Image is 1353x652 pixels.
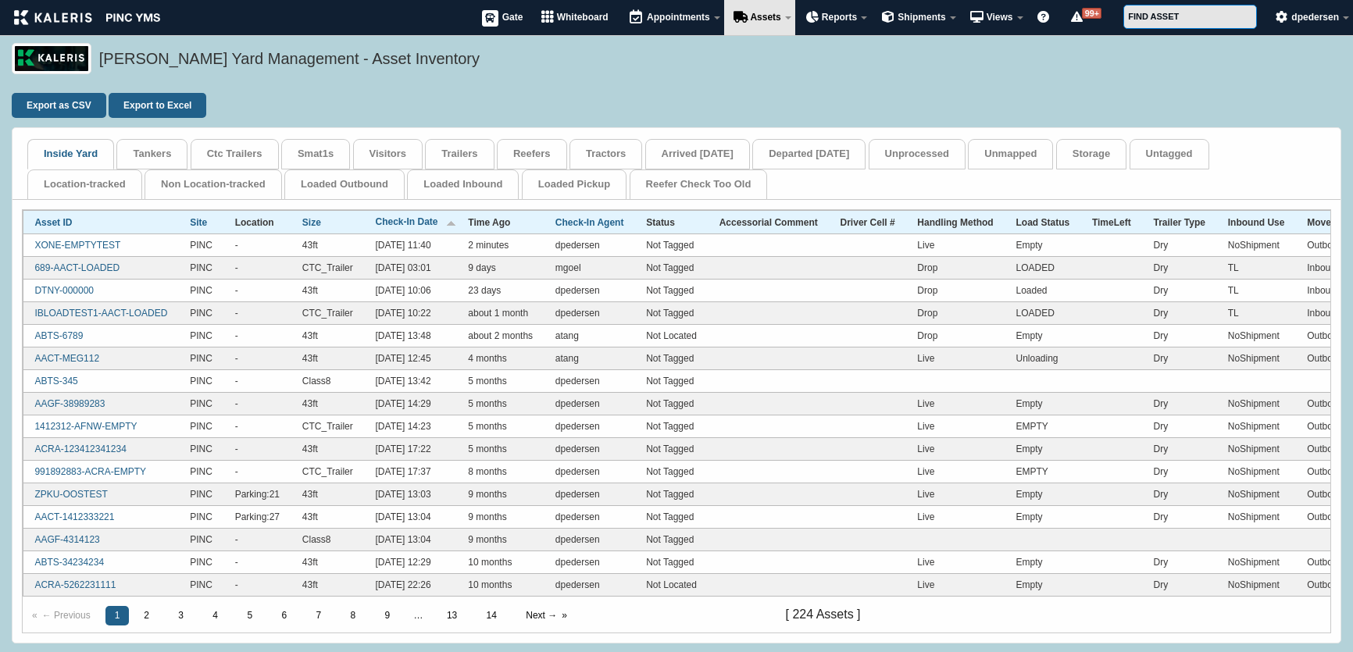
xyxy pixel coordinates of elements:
[635,257,709,280] td: Not Tagged
[291,280,364,302] td: 43ft
[12,43,91,74] img: logo_pnc-prd.png
[457,234,544,257] td: 2 minutes
[646,178,751,190] a: Reefer Check Too Old
[635,210,709,233] th: Status
[291,347,364,370] td: 43ft
[502,12,523,23] span: Gate
[1216,234,1295,257] td: NoShipment
[906,437,1005,460] td: Live
[635,505,709,528] td: Not Tagged
[446,217,456,227] img: sort_desc-d54ea2faeeaecd3bc98a8af37e31da69a909c66e34d8ccda576634662a5aa47b.png
[1216,550,1295,573] td: NoShipment
[1216,347,1295,370] td: NoShipment
[906,573,1005,596] td: Live
[635,483,709,505] td: Not Tagged
[1005,460,1080,483] td: EMPTY
[376,606,400,625] a: 9
[906,550,1005,573] td: Live
[457,370,544,393] td: 5 months
[750,12,780,23] span: Assets
[544,460,634,483] td: dpedersen
[1216,280,1295,302] td: TL
[786,606,1331,623] p: [ 224 Assets ]
[544,302,634,325] td: dpedersen
[987,12,1013,23] span: Views
[223,370,291,393] td: -
[1216,573,1295,596] td: NoShipment
[44,148,98,159] a: Inside Yard
[364,437,457,460] td: [DATE] 17:22
[1005,483,1080,505] td: Empty
[906,393,1005,415] td: Live
[14,10,160,25] img: kaleris_pinc-9d9452ea2abe8761a8e09321c3823821456f7e8afc7303df8a03059e807e3f55.png
[457,550,544,573] td: 10 months
[179,325,223,347] td: PINC
[557,12,609,23] span: Whiteboard
[1073,148,1110,159] a: Storage
[364,234,457,257] td: [DATE] 11:40
[291,257,364,280] td: CTC_Trailer
[364,415,457,438] td: [DATE] 14:23
[635,280,709,302] td: Not Tagged
[1142,302,1216,325] td: Dry
[364,505,457,528] td: [DATE] 13:04
[223,393,291,415] td: -
[223,460,291,483] td: -
[544,573,634,596] td: dpedersen
[1005,415,1080,438] td: EMPTY
[544,528,634,550] td: dpedersen
[364,347,457,370] td: [DATE] 12:45
[1142,347,1216,370] td: Dry
[364,370,457,393] td: [DATE] 13:42
[457,280,544,302] td: 23 days
[44,178,126,190] a: Location-tracked
[984,148,1037,159] a: Unmapped
[34,466,146,477] a: 991892883-ACRA-EMPTY
[291,370,364,393] td: Class8
[364,325,457,347] td: [DATE] 13:48
[34,262,120,273] a: 689-AACT-LOADED
[190,217,207,228] a: Site
[364,573,457,596] td: [DATE] 22:26
[1005,550,1080,573] td: Empty
[341,606,365,625] a: 8
[179,280,223,302] td: PINC
[544,280,634,302] td: dpedersen
[364,210,457,233] th: Sort by Check-In Date
[179,528,223,550] td: PINC
[544,370,634,393] td: dpedersen
[586,148,626,159] a: Tractors
[906,347,1005,370] td: Live
[133,148,171,159] a: Tankers
[364,302,457,325] td: [DATE] 10:22
[223,573,291,596] td: -
[1005,505,1080,528] td: Empty
[1005,257,1080,280] td: LOADED
[906,234,1005,257] td: Live
[635,325,709,347] td: Not Located
[179,257,223,280] td: PINC
[457,573,544,596] td: 10 months
[1216,505,1295,528] td: NoShipment
[179,505,223,528] td: PINC
[457,528,544,550] td: 9 months
[34,489,107,500] a: ZPKU-OOSTEST
[34,217,72,228] a: Asset ID
[769,148,849,159] a: Departed [DATE]
[291,210,364,233] th: Sort by Size
[635,370,709,393] td: Not Tagged
[457,415,544,438] td: 5 months
[364,460,457,483] td: [DATE] 17:37
[544,550,634,573] td: dpedersen
[223,415,291,438] td: -
[457,302,544,325] td: about 1 month
[291,234,364,257] td: 43ft
[1216,437,1295,460] td: NoShipment
[898,12,945,23] span: Shipments
[207,148,262,159] a: Ctc Trailers
[99,48,1333,74] h5: [PERSON_NAME] Yard Management - Asset Inventory
[829,210,906,233] th: Driver Cell #
[635,415,709,438] td: Not Tagged
[179,370,223,393] td: PINC
[457,325,544,347] td: about 2 months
